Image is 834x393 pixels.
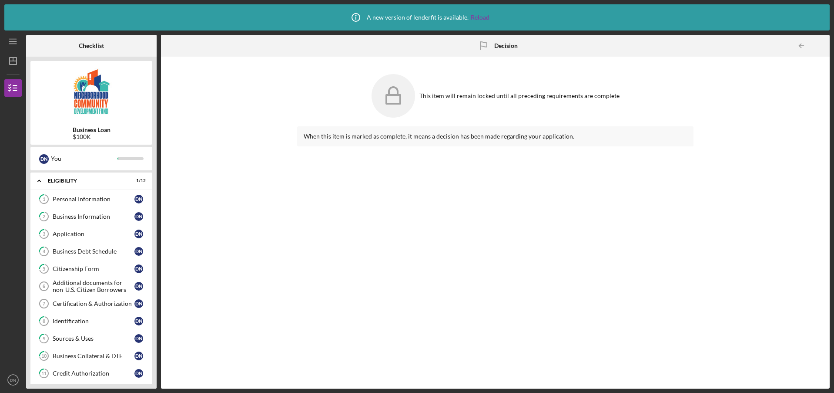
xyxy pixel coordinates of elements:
div: D N [134,230,143,238]
div: D N [134,334,143,343]
div: D N [134,195,143,203]
img: Product logo [30,65,152,118]
a: 7Certification & AuthorizationDN [35,295,148,312]
b: Decision [494,42,518,49]
div: D N [134,317,143,325]
div: When this item is marked as complete, it means a decision has been made regarding your application. [297,126,693,146]
tspan: 1 [43,196,45,202]
tspan: 10 [41,353,47,359]
tspan: 2 [43,214,45,220]
div: Business Collateral & DTE [53,352,134,359]
div: Business Debt Schedule [53,248,134,255]
tspan: 6 [43,284,45,289]
div: This item will remain locked until all preceding requirements are complete [419,92,620,99]
div: D N [134,212,143,221]
div: D N [134,369,143,378]
tspan: 9 [43,336,46,342]
div: You [51,151,117,166]
div: Business Information [53,213,134,220]
div: Identification [53,318,134,325]
div: D N [39,154,49,164]
b: Checklist [79,42,104,49]
button: DN [4,371,22,389]
div: Credit Authorization [53,370,134,377]
tspan: 3 [43,231,45,237]
b: Business Loan [73,126,111,133]
div: Citizenship Form [53,265,134,272]
tspan: 8 [43,318,45,324]
div: Application [53,230,134,237]
a: 11Credit AuthorizationDN [35,365,148,382]
tspan: 11 [41,371,47,376]
div: Certification & Authorization [53,300,134,307]
a: 8IdentificationDN [35,312,148,330]
div: Sources & Uses [53,335,134,342]
div: A new version of lenderfit is available. [345,7,489,28]
div: D N [134,299,143,308]
div: Personal Information [53,196,134,203]
a: 3ApplicationDN [35,225,148,243]
a: 9Sources & UsesDN [35,330,148,347]
div: Eligibility [48,178,124,183]
a: 5Citizenship FormDN [35,260,148,278]
a: 10Business Collateral & DTEDN [35,347,148,365]
div: 1 / 12 [130,178,146,183]
tspan: 7 [43,301,45,306]
a: 2Business InformationDN [35,208,148,225]
a: 4Business Debt ScheduleDN [35,243,148,260]
a: 6Additional documents for non-U.S. Citizen BorrowersDN [35,278,148,295]
div: Additional documents for non-U.S. Citizen Borrowers [53,279,134,293]
tspan: 5 [43,266,45,272]
div: D N [134,352,143,360]
div: $100K [73,133,111,140]
text: DN [10,378,16,383]
a: 1Personal InformationDN [35,190,148,208]
tspan: 4 [43,249,46,254]
div: D N [134,282,143,291]
div: D N [134,264,143,273]
a: Reload [471,14,489,21]
div: D N [134,247,143,256]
